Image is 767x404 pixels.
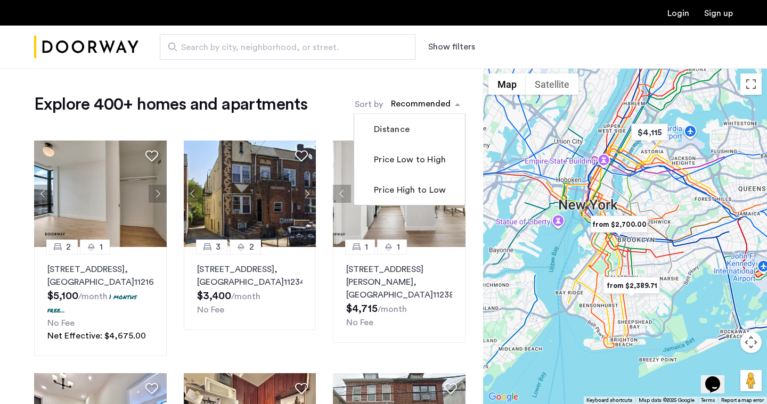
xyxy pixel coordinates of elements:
[47,332,146,340] span: Net Effective: $4,675.00
[34,141,167,247] img: 2016_638673975962267132.jpeg
[184,247,316,330] a: 32[STREET_ADDRESS], [GEOGRAPHIC_DATA]11234No Fee
[181,41,386,54] span: Search by city, neighborhood, or street.
[355,98,383,111] label: Sort by
[34,27,138,67] img: logo
[197,263,303,288] p: [STREET_ADDRESS] 11234
[428,40,475,53] button: Show or hide filters
[184,141,316,247] img: 2016_638484540295233130.jpeg
[378,305,407,314] sub: /month
[586,397,632,404] button: Keyboard shortcuts
[372,153,446,166] label: Price Low to High
[333,141,466,247] img: 2016_638666715889771230.jpeg
[298,185,316,203] button: Next apartment
[586,212,652,236] div: from $2,700.00
[34,27,138,67] a: Cazamio Logo
[160,34,415,60] input: Apartment Search
[526,73,578,95] button: Show satellite imagery
[740,370,762,391] button: Drag Pegman onto the map to open Street View
[216,241,221,253] span: 3
[34,247,167,356] a: 21[STREET_ADDRESS], [GEOGRAPHIC_DATA]112161 months free...No FeeNet Effective: $4,675.00
[333,185,351,203] button: Previous apartment
[397,241,400,253] span: 1
[639,398,695,403] span: Map data ©2025 Google
[354,113,466,205] ng-dropdown-panel: Options list
[78,292,108,301] sub: /month
[486,390,521,404] a: Open this area in Google Maps (opens a new window)
[599,274,664,298] div: from $2,389.71
[389,97,451,113] div: Recommended
[231,292,260,301] sub: /month
[365,241,368,253] span: 1
[346,263,452,301] p: [STREET_ADDRESS][PERSON_NAME] 11238
[346,303,378,314] span: $4,715
[47,319,75,327] span: No Fee
[197,291,231,301] span: $3,400
[100,241,103,253] span: 1
[47,291,78,301] span: $5,100
[149,185,167,203] button: Next apartment
[197,306,224,314] span: No Fee
[740,73,762,95] button: Toggle fullscreen view
[486,390,521,404] img: Google
[249,241,254,253] span: 2
[66,241,71,253] span: 2
[333,247,466,343] a: 11[STREET_ADDRESS][PERSON_NAME], [GEOGRAPHIC_DATA]11238No Fee
[34,94,307,115] h1: Explore 400+ homes and apartments
[47,263,153,288] p: [STREET_ADDRESS] 11216
[386,95,466,114] ng-select: sort-apartment
[701,361,735,393] iframe: chat widget
[346,318,373,327] span: No Fee
[488,73,526,95] button: Show street map
[372,123,410,136] label: Distance
[372,184,446,196] label: Price High to Low
[667,9,689,18] a: Login
[740,332,762,353] button: Map camera controls
[34,185,52,203] button: Previous apartment
[184,185,202,203] button: Previous apartment
[721,397,764,404] a: Report a map error
[627,120,672,144] div: $4,115
[704,9,733,18] a: Registration
[701,397,715,404] a: Terms (opens in new tab)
